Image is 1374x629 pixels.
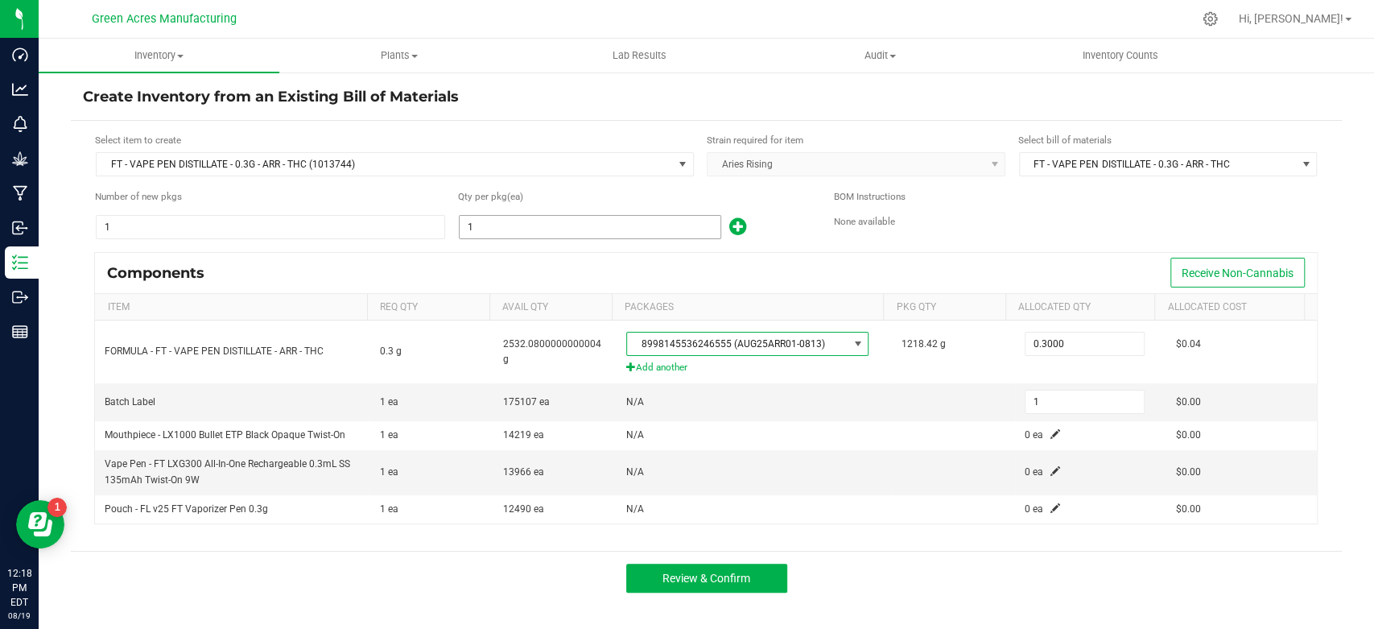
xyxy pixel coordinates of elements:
[721,225,746,236] span: Add new output
[1239,12,1343,25] span: Hi, [PERSON_NAME]!
[1005,294,1155,321] th: Allocated Qty
[105,346,324,357] span: FORMULA - FT - VAPE PEN DISTILLATE - ARR - THC
[379,503,398,515] span: 1 ea
[626,466,644,478] span: N/A
[760,39,1001,72] a: Audit
[39,39,279,72] a: Inventory
[379,396,398,408] span: 1 ea
[12,151,28,167] inline-svg: Grow
[12,220,28,236] inline-svg: Inbound
[883,294,1005,321] th: Pkg Qty
[105,458,350,485] span: Vape Pen - FT LXG300 All-In-One Rechargeable 0.3mL SS 135mAh Twist-On 9W
[1175,466,1200,478] span: $0.00
[833,216,894,227] span: None available
[95,134,181,146] span: Select item to create
[97,153,673,176] span: FT - VAPE PEN DISTILLATE - 0.3G - ARR - THC (1013744)
[16,500,64,548] iframe: Resource center
[367,294,489,321] th: Req Qty
[379,346,401,357] span: 0.3 g
[1025,466,1043,478] span: 0 ea
[39,48,279,63] span: Inventory
[901,338,945,350] span: 1218.42 g
[626,396,644,408] span: N/A
[12,47,28,63] inline-svg: Dashboard
[1018,134,1112,146] span: Select bill of materials
[626,564,787,593] button: Review & Confirm
[626,503,644,515] span: N/A
[707,134,803,146] span: Strain required for item
[12,185,28,201] inline-svg: Manufacturing
[458,190,507,205] span: Quantity per package (ea)
[379,429,398,441] span: 1 ea
[95,294,366,321] th: Item
[107,264,217,282] div: Components
[503,338,601,365] span: 2532.0800000000004 g
[7,610,31,622] p: 08/19
[7,566,31,610] p: 12:18 PM EDT
[503,396,550,408] span: 175107 ea
[1175,338,1200,350] span: $0.04
[833,191,905,202] span: BOM Instructions
[591,48,688,63] span: Lab Results
[612,294,883,321] th: Packages
[626,429,644,441] span: N/A
[105,429,345,441] span: Mouthpiece - LX1000 Bullet ETP Black Opaque Twist-On
[503,429,544,441] span: 14219 ea
[1000,39,1240,72] a: Inventory Counts
[12,116,28,132] inline-svg: Monitoring
[280,48,519,63] span: Plants
[47,498,67,517] iframe: Resource center unread badge
[279,39,520,72] a: Plants
[105,503,268,515] span: Pouch - FL v25 FT Vaporizer Pen 0.3g
[1182,267,1294,279] span: Receive Non-Cannabis
[1061,48,1180,63] span: Inventory Counts
[503,466,544,478] span: 13966 ea
[627,333,848,355] span: 8998145536246555 (AUG25ARR01-0813)
[1175,429,1200,441] span: $0.00
[1175,396,1200,408] span: $0.00
[95,190,182,205] span: Number of new packages to create
[507,190,522,205] span: (ea)
[519,39,760,72] a: Lab Results
[1025,429,1043,441] span: 0 ea
[12,81,28,97] inline-svg: Analytics
[1020,153,1296,176] span: FT - VAPE PEN DISTILLATE - 0.3G - ARR - THC
[662,572,750,585] span: Review & Confirm
[1200,11,1220,27] div: Manage settings
[761,48,1000,63] span: Audit
[1154,294,1304,321] th: Allocated Cost
[1175,503,1200,515] span: $0.00
[105,396,155,408] span: Batch Label
[489,294,612,321] th: Avail Qty
[1170,258,1305,288] button: Receive Non-Cannabis
[92,12,237,26] span: Green Acres Manufacturing
[12,289,28,305] inline-svg: Outbound
[626,360,881,375] span: Add another
[379,466,398,478] span: 1 ea
[12,254,28,271] inline-svg: Inventory
[503,503,544,515] span: 12490 ea
[83,87,1330,108] h4: Create Inventory from an Existing Bill of Materials
[12,324,28,340] inline-svg: Reports
[1025,503,1043,515] span: 0 ea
